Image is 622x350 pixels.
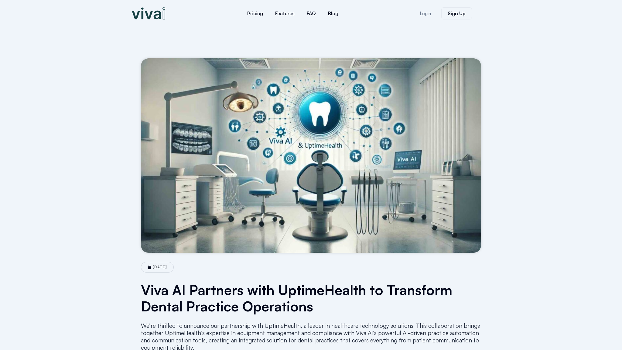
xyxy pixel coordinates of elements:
a: Sign Up [441,7,472,19]
a: Features [269,6,301,21]
a: FAQ [301,6,322,21]
nav: Menu [205,6,381,21]
a: Login [412,8,438,19]
time: [DATE] [153,265,167,269]
a: Pricing [241,6,269,21]
a: Blog [322,6,344,21]
span: Login [420,11,431,16]
span: Sign Up [448,11,466,16]
h1: Viva AI Partners with UptimeHealth to Transform Dental Practice Operations [141,282,481,314]
a: [DATE] [148,265,167,269]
